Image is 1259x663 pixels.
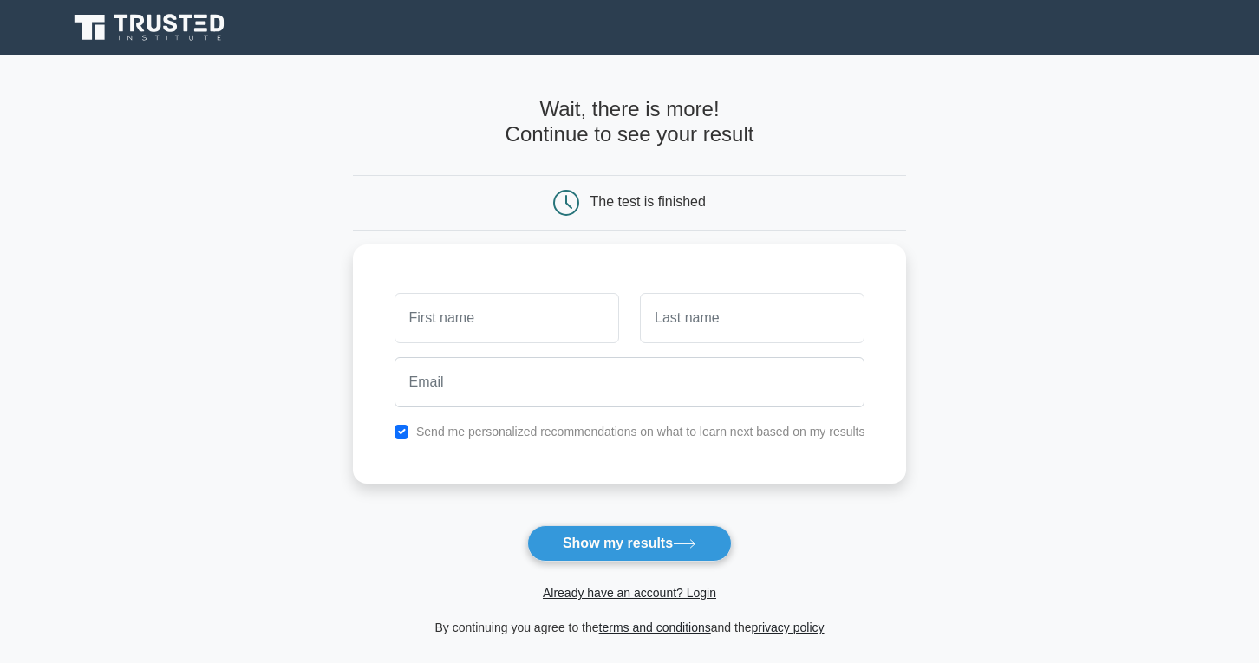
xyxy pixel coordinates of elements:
[543,586,716,600] a: Already have an account? Login
[640,293,864,343] input: Last name
[342,617,917,638] div: By continuing you agree to the and the
[590,194,706,209] div: The test is finished
[395,357,865,407] input: Email
[599,621,711,634] a: terms and conditions
[752,621,825,634] a: privacy policy
[416,425,865,439] label: Send me personalized recommendations on what to learn next based on my results
[395,293,619,343] input: First name
[527,525,732,562] button: Show my results
[353,97,907,147] h4: Wait, there is more! Continue to see your result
